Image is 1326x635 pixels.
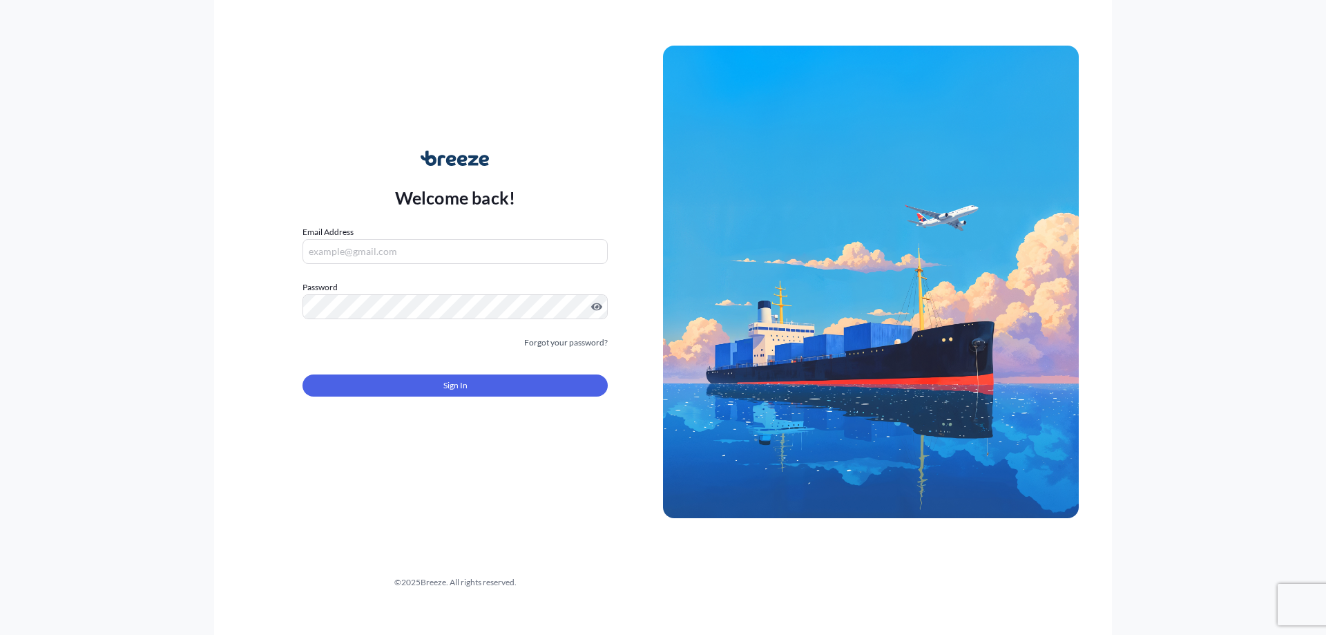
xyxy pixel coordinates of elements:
[302,239,608,264] input: example@gmail.com
[443,379,468,392] span: Sign In
[302,225,354,239] label: Email Address
[524,336,608,350] a: Forgot your password?
[663,46,1079,518] img: Ship illustration
[302,281,608,294] label: Password
[395,187,516,209] p: Welcome back!
[247,576,663,589] div: © 2025 Breeze. All rights reserved.
[302,375,608,397] button: Sign In
[591,301,602,312] button: Show password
